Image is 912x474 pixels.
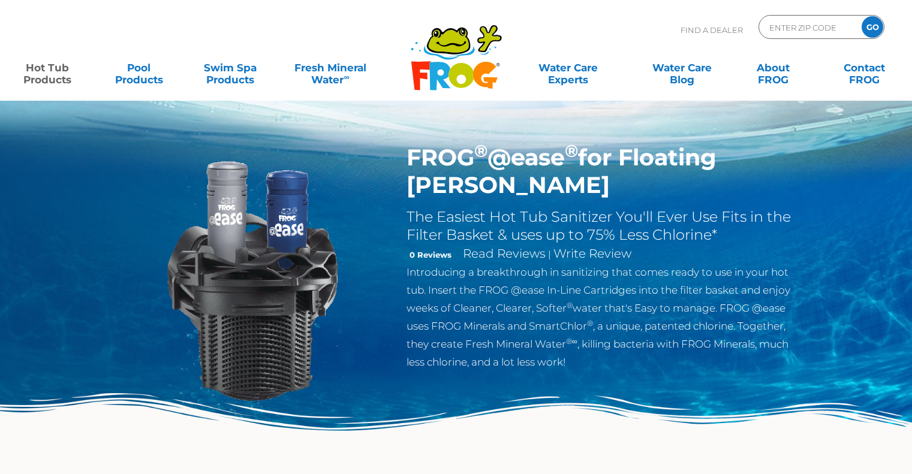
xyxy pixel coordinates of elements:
[474,140,487,161] sup: ®
[738,56,808,80] a: AboutFROG
[862,16,883,38] input: GO
[407,144,798,199] h1: FROG @ease for Floating [PERSON_NAME]
[572,337,577,346] sup: ∞
[565,140,578,161] sup: ®
[286,56,375,80] a: Fresh MineralWater∞
[548,249,551,260] span: |
[829,56,900,80] a: ContactFROG
[681,15,743,45] p: Find A Dealer
[587,319,593,328] sup: ®
[553,246,631,261] a: Write Review
[768,19,849,36] input: Zip Code Form
[103,56,174,80] a: PoolProducts
[510,56,626,80] a: Water CareExperts
[12,56,83,80] a: Hot TubProducts
[463,246,546,261] a: Read Reviews
[115,144,389,418] img: InLineWeir_Front_High_inserting-v2.png
[344,73,349,81] sup: ∞
[567,301,573,310] sup: ®
[646,56,717,80] a: Water CareBlog
[195,56,266,80] a: Swim SpaProducts
[407,208,798,244] h2: The Easiest Hot Tub Sanitizer You'll Ever Use Fits in the Filter Basket & uses up to 75% Less Chl...
[410,250,452,259] strong: 0 Reviews
[566,337,572,346] sup: ®
[407,263,798,371] p: Introducing a breakthrough in sanitizing that comes ready to use in your hot tub. Insert the FROG...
